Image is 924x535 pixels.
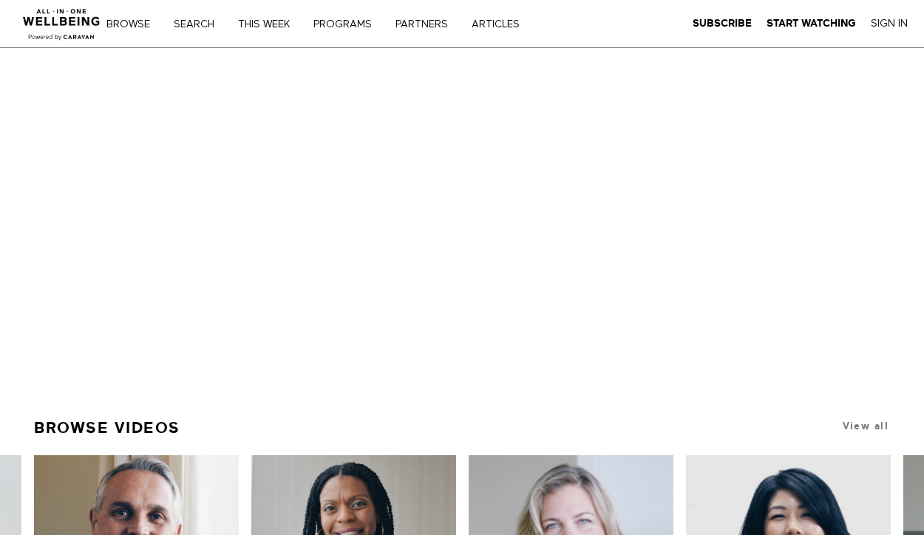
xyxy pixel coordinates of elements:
[843,420,889,432] a: View all
[390,19,463,30] a: PARTNERS
[693,18,752,29] strong: Subscribe
[101,19,166,30] a: Browse
[233,19,305,30] a: THIS WEEK
[767,17,856,30] a: Start Watching
[117,16,550,31] nav: Primary
[767,18,856,29] strong: Start Watching
[871,17,908,30] a: Sign In
[466,19,535,30] a: ARTICLES
[169,19,230,30] a: Search
[308,19,387,30] a: PROGRAMS
[693,17,752,30] a: Subscribe
[34,412,180,443] a: Browse Videos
